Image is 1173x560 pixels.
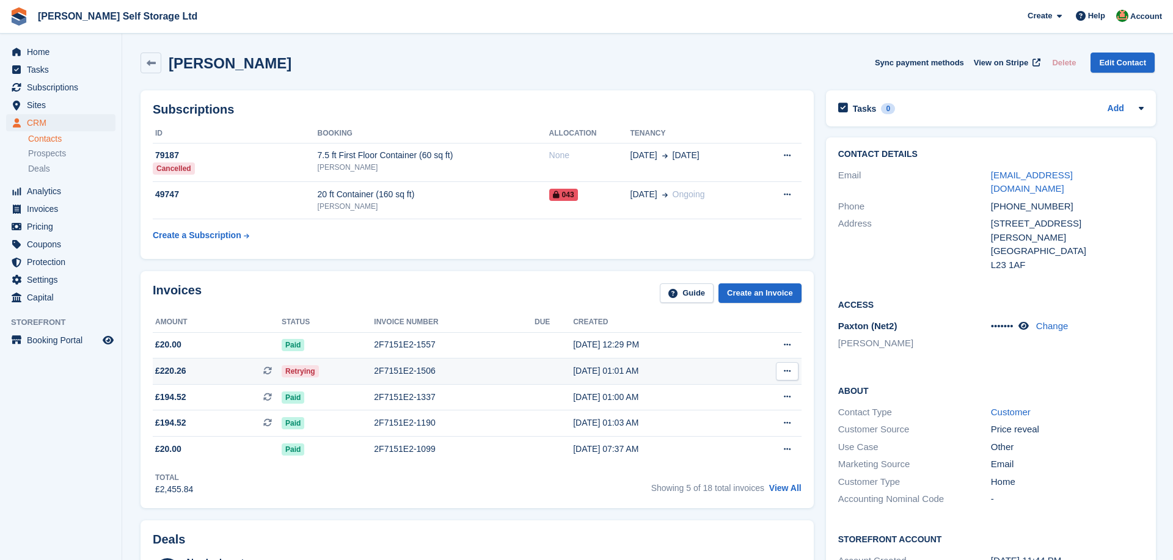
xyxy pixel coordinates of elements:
a: menu [6,61,115,78]
span: Account [1130,10,1162,23]
div: [PHONE_NUMBER] [991,200,1144,214]
span: Prospects [28,148,66,159]
div: Phone [838,200,991,214]
span: Settings [27,271,100,288]
span: Ongoing [673,189,705,199]
div: Price reveal [991,423,1144,437]
a: menu [6,96,115,114]
a: menu [6,271,115,288]
th: Allocation [549,124,630,144]
div: [PERSON_NAME] [318,201,549,212]
div: 2F7151E2-1506 [374,365,535,377]
span: Subscriptions [27,79,100,96]
div: 79187 [153,149,318,162]
span: Capital [27,289,100,306]
span: [DATE] [673,149,700,162]
div: Address [838,217,991,272]
th: Tenancy [630,124,758,144]
span: Storefront [11,316,122,329]
span: Home [27,43,100,60]
span: View on Stripe [974,57,1028,69]
div: [DATE] 01:00 AM [573,391,737,404]
a: Change [1036,321,1069,331]
span: Pricing [27,218,100,235]
div: Marketing Source [838,457,991,471]
span: £194.52 [155,416,186,429]
span: [DATE] [630,188,657,201]
a: Create an Invoice [718,283,802,304]
div: L23 1AF [991,258,1144,272]
span: [DATE] [630,149,657,162]
div: Email [991,457,1144,471]
span: Paxton (Net2) [838,321,897,331]
img: stora-icon-8386f47178a22dfd0bd8f6a31ec36ba5ce8667c1dd55bd0f319d3a0aa187defe.svg [10,7,28,26]
span: Help [1088,10,1105,22]
span: Invoices [27,200,100,217]
li: [PERSON_NAME] [838,336,991,351]
h2: About [838,384,1144,396]
div: [DATE] 01:03 AM [573,416,737,429]
button: Delete [1047,53,1081,73]
div: Home [991,475,1144,489]
a: Contacts [28,133,115,145]
span: Paid [282,417,304,429]
div: 2F7151E2-1557 [374,338,535,351]
th: Due [535,313,573,332]
a: menu [6,332,115,349]
a: menu [6,253,115,271]
span: Coupons [27,236,100,253]
th: Status [282,313,374,332]
div: [PERSON_NAME] [991,231,1144,245]
th: Booking [318,124,549,144]
div: Total [155,472,193,483]
a: menu [6,289,115,306]
div: [DATE] 07:37 AM [573,443,737,456]
div: 49747 [153,188,318,201]
div: Customer Source [838,423,991,437]
span: Paid [282,443,304,456]
span: Showing 5 of 18 total invoices [651,483,764,493]
div: [PERSON_NAME] [318,162,549,173]
span: Retrying [282,365,319,377]
div: 2F7151E2-1190 [374,416,535,429]
a: View All [769,483,802,493]
span: £20.00 [155,338,181,351]
div: Accounting Nominal Code [838,492,991,506]
a: Preview store [101,333,115,347]
a: Add [1108,102,1124,116]
span: Tasks [27,61,100,78]
span: Protection [27,253,100,271]
span: Analytics [27,183,100,200]
span: Deals [28,163,50,175]
div: Cancelled [153,162,195,175]
span: Sites [27,96,100,114]
span: ••••••• [991,321,1014,331]
span: CRM [27,114,100,131]
a: menu [6,114,115,131]
div: Customer Type [838,475,991,489]
th: Amount [153,313,282,332]
span: Booking Portal [27,332,100,349]
h2: Deals [153,533,185,547]
th: Created [573,313,737,332]
span: £20.00 [155,443,181,456]
a: Customer [991,407,1031,417]
h2: Contact Details [838,150,1144,159]
a: Deals [28,162,115,175]
div: [DATE] 01:01 AM [573,365,737,377]
div: [GEOGRAPHIC_DATA] [991,244,1144,258]
div: [DATE] 12:29 PM [573,338,737,351]
h2: Subscriptions [153,103,802,117]
div: £2,455.84 [155,483,193,496]
span: £220.26 [155,365,186,377]
a: View on Stripe [969,53,1043,73]
div: - [991,492,1144,506]
div: Contact Type [838,405,991,420]
button: Sync payment methods [875,53,964,73]
a: menu [6,218,115,235]
h2: Invoices [153,283,202,304]
a: menu [6,43,115,60]
div: Create a Subscription [153,229,241,242]
div: Other [991,440,1144,454]
div: 7.5 ft First Floor Container (60 sq ft) [318,149,549,162]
